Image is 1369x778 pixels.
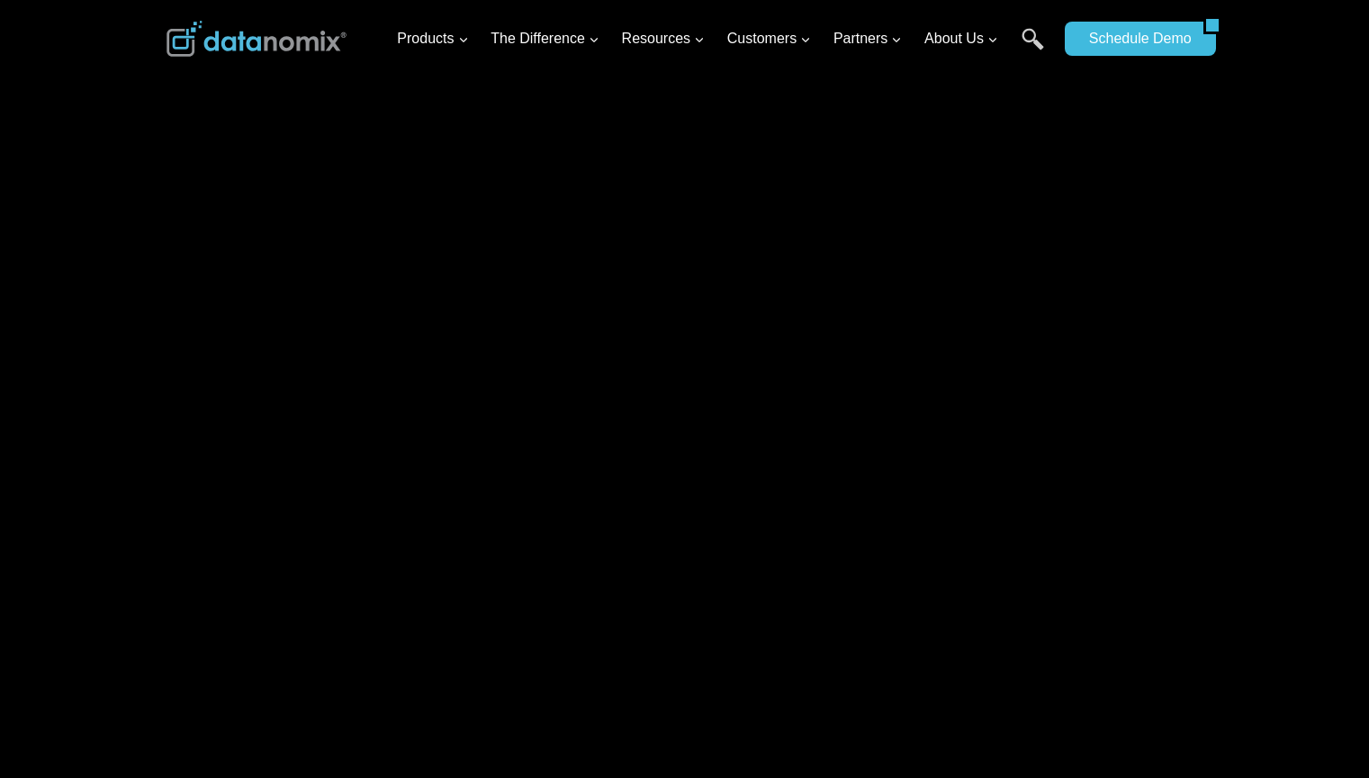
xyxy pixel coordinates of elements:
span: Customers [727,27,811,50]
span: Resources [622,27,705,50]
span: About Us [924,27,998,50]
span: The Difference [491,27,599,50]
nav: Primary Navigation [390,10,1056,68]
span: Products [397,27,468,50]
img: Datanomix [167,21,347,57]
a: Search [1022,28,1044,68]
span: Partners [833,27,902,50]
a: Schedule Demo [1065,22,1203,56]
